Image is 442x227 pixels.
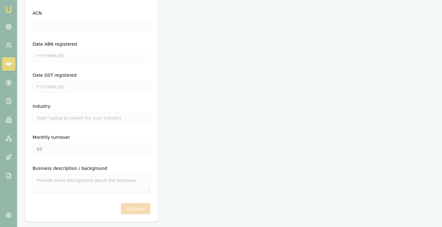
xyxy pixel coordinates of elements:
input: $ [33,143,150,155]
input: Start typing to search for your industry [33,112,150,124]
input: YYYY-MM-DD [33,81,150,93]
label: Monthly turnover [33,135,70,140]
label: Business description / background [33,166,107,171]
img: emu-icon-u.png [5,6,12,14]
label: Industry [33,104,51,109]
label: Date GST registered [33,73,77,78]
label: Date ABN registered [33,42,77,47]
input: YYYY-MM-DD [33,50,150,61]
label: ACN [33,11,42,16]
